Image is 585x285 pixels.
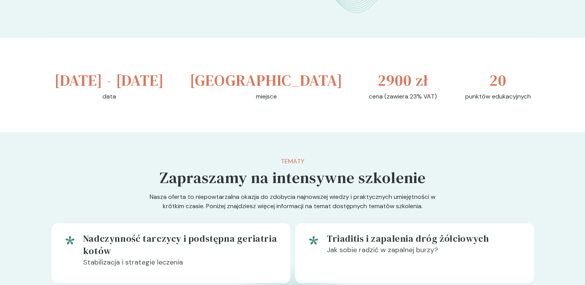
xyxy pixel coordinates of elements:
[369,92,437,101] p: cena (zawiera 23% VAT)
[102,92,116,101] p: data
[256,92,277,101] p: miejsce
[55,69,164,92] h3: [DATE] - [DATE]
[190,69,343,92] h3: [GEOGRAPHIC_DATA]
[327,232,522,245] h5: Triaditis i zapalenia dróg żółciowych
[327,245,522,261] p: Jak sobie radzić w zapalnej burzy?
[83,257,278,274] p: Stabilizacja i strategie leczenia
[83,232,278,257] h5: Nadczynność tarczycy i podstępna geriatria kotów
[160,166,426,189] h5: Zapraszamy na intensywne szkolenie
[160,157,426,166] p: Tematy
[465,92,531,101] p: punktów edukacyjnych
[144,192,441,223] p: Nasza oferta to niepowtarzalna okazja do zdobycia najnowszej wiedzy i praktycznych umiejętności w...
